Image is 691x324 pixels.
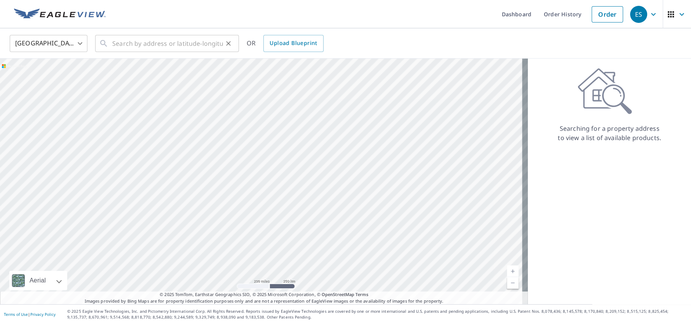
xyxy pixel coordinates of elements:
a: Terms [355,291,368,297]
span: © 2025 TomTom, Earthstar Geographics SIO, © 2025 Microsoft Corporation, © [160,291,368,298]
a: Current Level 5, Zoom In [507,265,519,277]
a: OpenStreetMap [322,291,354,297]
a: Privacy Policy [30,312,56,317]
a: Current Level 5, Zoom Out [507,277,519,289]
div: ES [630,6,647,23]
a: Order [592,6,623,23]
div: [GEOGRAPHIC_DATA] [10,33,87,54]
div: OR [247,35,324,52]
div: Aerial [9,271,67,290]
p: © 2025 Eagle View Technologies, Inc. and Pictometry International Corp. All Rights Reserved. Repo... [67,308,687,320]
img: EV Logo [14,9,106,20]
button: Clear [223,38,234,49]
div: Aerial [27,271,48,290]
p: | [4,312,56,317]
a: Terms of Use [4,312,28,317]
p: Searching for a property address to view a list of available products. [557,124,661,142]
a: Upload Blueprint [263,35,323,52]
input: Search by address or latitude-longitude [112,33,223,54]
span: Upload Blueprint [270,38,317,48]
